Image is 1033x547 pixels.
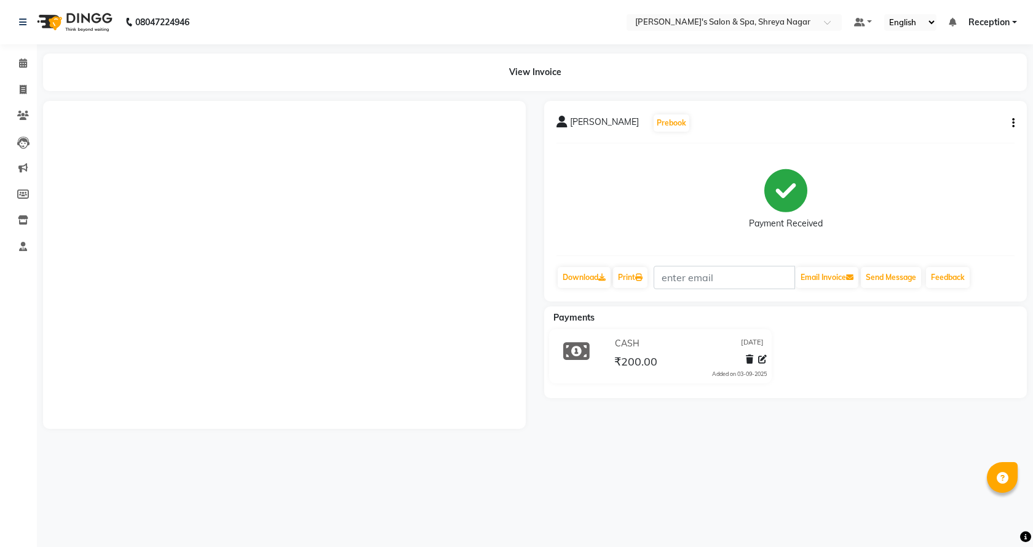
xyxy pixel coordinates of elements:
button: Send Message [861,267,921,288]
button: Email Invoice [796,267,858,288]
span: CASH [615,337,639,350]
a: Feedback [926,267,970,288]
span: [PERSON_NAME] [570,116,639,133]
b: 08047224946 [135,5,189,39]
a: Print [613,267,647,288]
button: Prebook [654,114,689,132]
span: Payments [553,312,595,323]
div: View Invoice [43,54,1027,91]
span: Reception [968,16,1010,29]
span: [DATE] [741,337,764,350]
input: enter email [654,266,795,289]
a: Download [558,267,611,288]
div: Added on 03-09-2025 [712,370,767,378]
div: Payment Received [749,217,823,230]
img: logo [31,5,116,39]
span: ₹200.00 [614,354,657,372]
